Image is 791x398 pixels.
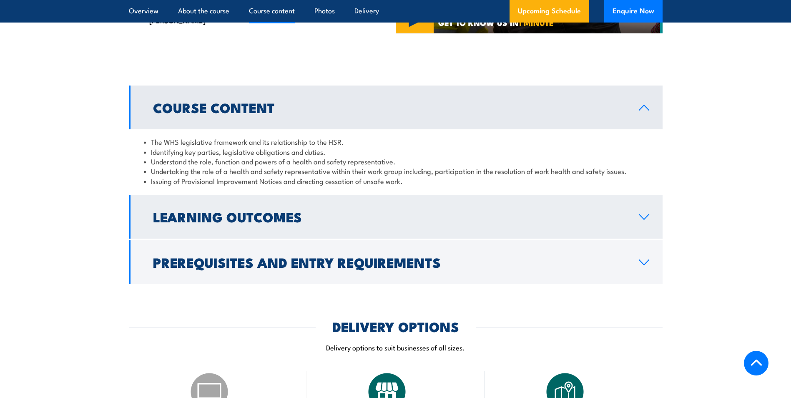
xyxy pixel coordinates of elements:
strong: 1 MINUTE [519,16,554,28]
span: GET TO KNOW US IN [438,19,554,26]
h2: Course Content [153,101,625,113]
a: Learning Outcomes [129,195,663,239]
li: Understand the role, function and powers of a health and safety representative. [144,156,648,166]
h2: Learning Outcomes [153,211,625,222]
a: Prerequisites and Entry Requirements [129,240,663,284]
li: The WHS legislative framework and its relationship to the HSR. [144,137,648,146]
li: Issuing of Provisional Improvement Notices and directing cessation of unsafe work. [144,176,648,186]
a: Course Content [129,86,663,129]
p: Delivery options to suit businesses of all sizes. [129,343,663,352]
li: Learning HSR roles and [PERSON_NAME] [137,5,240,25]
li: Undertaking the role of a health and safety representative within their work group including, par... [144,166,648,176]
li: Identifying key parties, legislative obligations and duties. [144,147,648,156]
h2: DELIVERY OPTIONS [332,320,459,332]
h2: Prerequisites and Entry Requirements [153,256,625,268]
